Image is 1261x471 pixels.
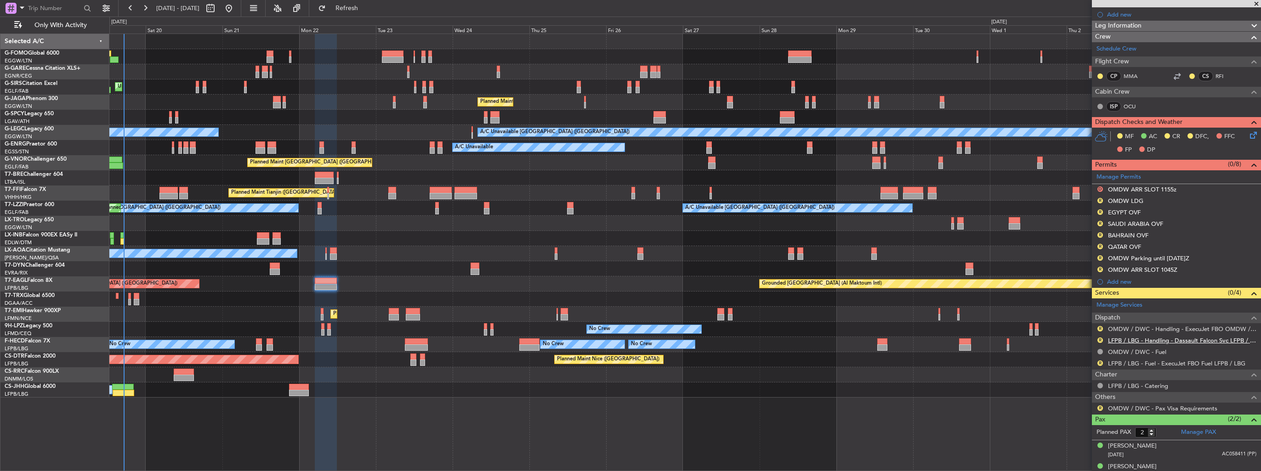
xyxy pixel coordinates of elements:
[1096,45,1136,54] a: Schedule Crew
[543,337,564,351] div: No Crew
[5,111,54,117] a: G-SPCYLegacy 650
[1106,101,1121,112] div: ISP
[606,25,683,34] div: Fri 26
[1097,232,1103,238] button: R
[1097,198,1103,203] button: R
[299,25,376,34] div: Mon 22
[1108,243,1141,251] div: QATAR OVF
[453,25,529,34] div: Wed 24
[5,263,65,268] a: T7-DYNChallenger 604
[1095,117,1182,128] span: Dispatch Checks and Weather
[5,202,54,207] a: T7-LZZIPraetor 600
[1095,21,1142,31] span: Leg Information
[5,308,61,314] a: T7-EMIHawker 900XP
[5,293,23,298] span: T7-TRX
[5,179,25,185] a: LTBA/ISL
[1107,278,1256,286] div: Add new
[1147,146,1155,155] span: DP
[1228,414,1241,424] span: (2/2)
[5,330,31,337] a: LFMD/CEQ
[5,66,26,71] span: G-GARE
[529,25,606,34] div: Thu 25
[5,187,46,192] a: T7-FFIFalcon 7X
[5,315,32,322] a: LFMN/NCE
[1097,326,1103,331] button: R
[5,247,70,253] a: LX-AOACitation Mustang
[5,126,54,132] a: G-LEGCLegacy 600
[5,345,28,352] a: LFPB/LBG
[5,187,21,192] span: T7-FFI
[5,384,56,389] a: CS-JHHGlobal 6000
[5,308,23,314] span: T7-EMI
[1095,415,1105,425] span: Pax
[1096,428,1131,437] label: Planned PAX
[1108,254,1189,262] div: OMDW Parking until [DATE]Z
[1096,301,1142,310] a: Manage Services
[5,338,25,344] span: F-HECD
[1067,25,1143,34] div: Thu 2
[5,172,23,177] span: T7-BRE
[5,338,50,344] a: F-HECDFalcon 7X
[5,232,77,238] a: LX-INBFalcon 900EX EASy II
[231,186,338,200] div: Planned Maint Tianjin ([GEOGRAPHIC_DATA])
[156,4,199,12] span: [DATE] - [DATE]
[5,81,57,86] a: G-SIRSCitation Excel
[5,96,26,101] span: G-JAGA
[5,247,26,253] span: LX-AOA
[1097,244,1103,249] button: R
[250,156,395,169] div: Planned Maint [GEOGRAPHIC_DATA] ([GEOGRAPHIC_DATA])
[5,285,28,292] a: LFPB/LBG
[5,278,52,283] a: T7-EAGLFalcon 8X
[1195,132,1209,141] span: DFC,
[1125,146,1132,155] span: FP
[836,25,913,34] div: Mon 29
[118,80,269,94] div: Unplanned Maint [GEOGRAPHIC_DATA] ([GEOGRAPHIC_DATA])
[5,57,32,64] a: EGGW/LTN
[5,50,28,56] span: G-FOMO
[5,202,23,207] span: T7-LZZI
[1095,56,1129,67] span: Flight Crew
[1108,208,1141,216] div: EGYPT OVF
[1097,405,1103,411] button: R
[376,25,453,34] div: Tue 23
[1222,450,1256,458] span: AC058411 (PP)
[5,118,29,125] a: LGAV/ATH
[1108,266,1177,274] div: OMDW ARR SLOT 1045Z
[333,307,421,321] div: Planned Maint [GEOGRAPHIC_DATA]
[1108,220,1163,228] div: SAUDI ARABIA OVF
[5,148,29,155] a: EGSS/STN
[5,353,56,359] a: CS-DTRFalcon 2000
[1108,231,1148,239] div: BAHRAIN OVF
[480,125,630,139] div: A/C Unavailable [GEOGRAPHIC_DATA] ([GEOGRAPHIC_DATA])
[1097,209,1103,215] button: R
[5,141,26,147] span: G-ENRG
[109,337,131,351] div: No Crew
[5,66,80,71] a: G-GARECessna Citation XLS+
[5,263,25,268] span: T7-DYN
[1108,185,1176,193] div: OMDW ARR SLOT 1155z
[5,353,24,359] span: CS-DTR
[1095,32,1111,42] span: Crew
[1108,404,1217,412] a: OMDW / DWC - Pax Visa Requirements
[28,1,81,15] input: Trip Number
[683,25,760,34] div: Sat 27
[1124,72,1144,80] a: MMA
[111,18,127,26] div: [DATE]
[1095,160,1117,170] span: Permits
[5,133,32,140] a: EGGW/LTN
[1108,442,1157,451] div: [PERSON_NAME]
[5,376,33,382] a: DNMM/LOS
[557,353,659,366] div: Planned Maint Nice ([GEOGRAPHIC_DATA])
[5,269,28,276] a: EVRA/RIX
[1108,451,1124,458] span: [DATE]
[990,25,1067,34] div: Wed 1
[5,224,32,231] a: EGGW/LTN
[5,209,28,216] a: EGLF/FAB
[5,278,27,283] span: T7-EAGL
[1095,392,1115,403] span: Others
[991,18,1007,26] div: [DATE]
[5,111,24,117] span: G-SPCY
[1108,197,1143,205] div: OMDW LDG
[71,201,221,215] div: A/C Unavailable [GEOGRAPHIC_DATA] ([GEOGRAPHIC_DATA])
[1108,336,1256,344] a: LFPB / LBG - Handling - Dassault Falcon Svc LFPB / LBG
